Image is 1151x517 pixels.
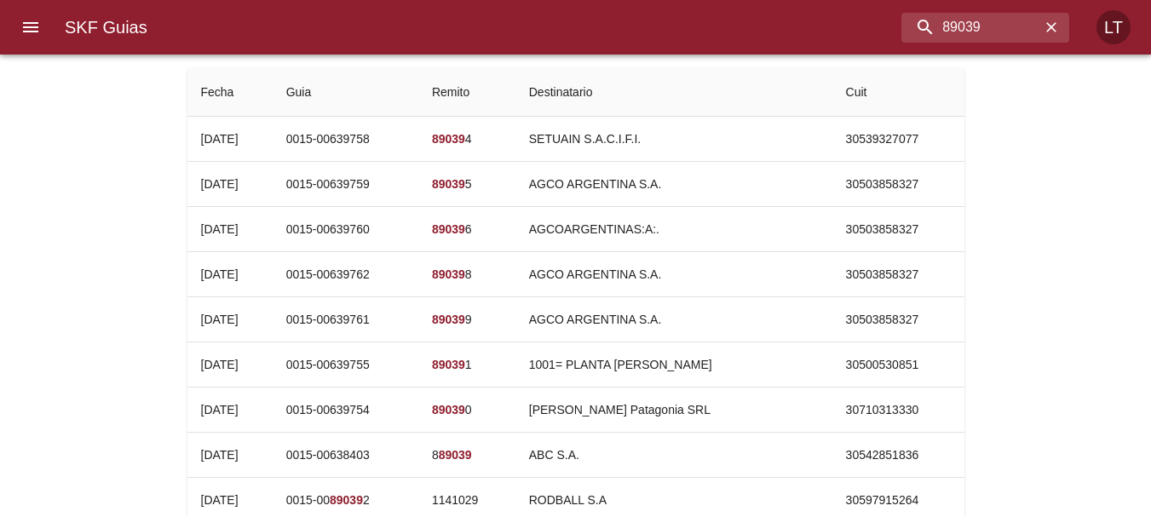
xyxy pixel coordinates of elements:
td: [DATE] [187,162,273,206]
td: 0015-00638403 [273,433,418,477]
td: 0015-00639758 [273,117,418,161]
em: 89039 [432,267,465,281]
div: LT [1096,10,1131,44]
em: 89039 [432,132,465,146]
td: 1001= PLANTA [PERSON_NAME] [515,342,832,387]
em: 89039 [432,313,465,326]
input: buscar [901,13,1040,43]
td: [DATE] [187,433,273,477]
td: 30503858327 [832,162,964,206]
td: 0015-00639759 [273,162,418,206]
td: 8 [418,433,515,477]
td: ABC S.A. [515,433,832,477]
div: Abrir información de usuario [1096,10,1131,44]
td: 4 [418,117,515,161]
td: AGCO ARGENTINA S.A. [515,162,832,206]
td: [DATE] [187,342,273,387]
em: 89039 [432,358,465,371]
td: [DATE] [187,297,273,342]
td: 9 [418,297,515,342]
td: [DATE] [187,117,273,161]
td: 5 [418,162,515,206]
td: 0015-00639762 [273,252,418,296]
td: 1 [418,342,515,387]
td: 30503858327 [832,207,964,251]
td: 8 [418,252,515,296]
th: Cuit [832,68,964,117]
td: 30503858327 [832,252,964,296]
th: Fecha [187,68,273,117]
th: Remito [418,68,515,117]
td: [DATE] [187,388,273,432]
em: 89039 [432,222,465,236]
td: 30503858327 [832,297,964,342]
button: menu [10,7,51,48]
td: 0015-00639761 [273,297,418,342]
td: AGCOARGENTINAS:A:. [515,207,832,251]
em: 89039 [432,403,465,416]
td: 30539327077 [832,117,964,161]
td: 0015-00639754 [273,388,418,432]
td: 0015-00639760 [273,207,418,251]
td: [PERSON_NAME] Patagonia SRL [515,388,832,432]
td: [DATE] [187,252,273,296]
td: AGCO ARGENTINA S.A. [515,252,832,296]
em: 89039 [330,493,363,507]
h6: SKF Guias [65,14,147,41]
td: 30542851836 [832,433,964,477]
em: 89039 [439,448,472,462]
td: 30710313330 [832,388,964,432]
th: Guia [273,68,418,117]
td: [DATE] [187,207,273,251]
td: SETUAIN S.A.C.I.F.I. [515,117,832,161]
em: 89039 [432,177,465,191]
td: 0015-00639755 [273,342,418,387]
td: 6 [418,207,515,251]
td: AGCO ARGENTINA S.A. [515,297,832,342]
td: 0 [418,388,515,432]
th: Destinatario [515,68,832,117]
td: 30500530851 [832,342,964,387]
